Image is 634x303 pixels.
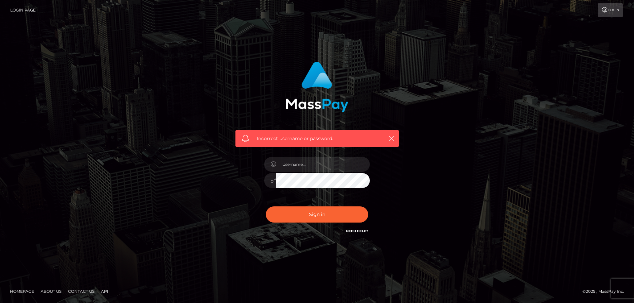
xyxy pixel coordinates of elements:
[266,206,368,223] button: Sign in
[286,62,348,112] img: MassPay Login
[276,157,370,172] input: Username...
[598,3,623,17] a: Login
[582,288,629,295] div: © 2025 , MassPay Inc.
[257,135,377,142] span: Incorrect username or password.
[65,286,97,296] a: Contact Us
[10,3,36,17] a: Login Page
[346,229,368,233] a: Need Help?
[7,286,37,296] a: Homepage
[98,286,111,296] a: API
[38,286,64,296] a: About Us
